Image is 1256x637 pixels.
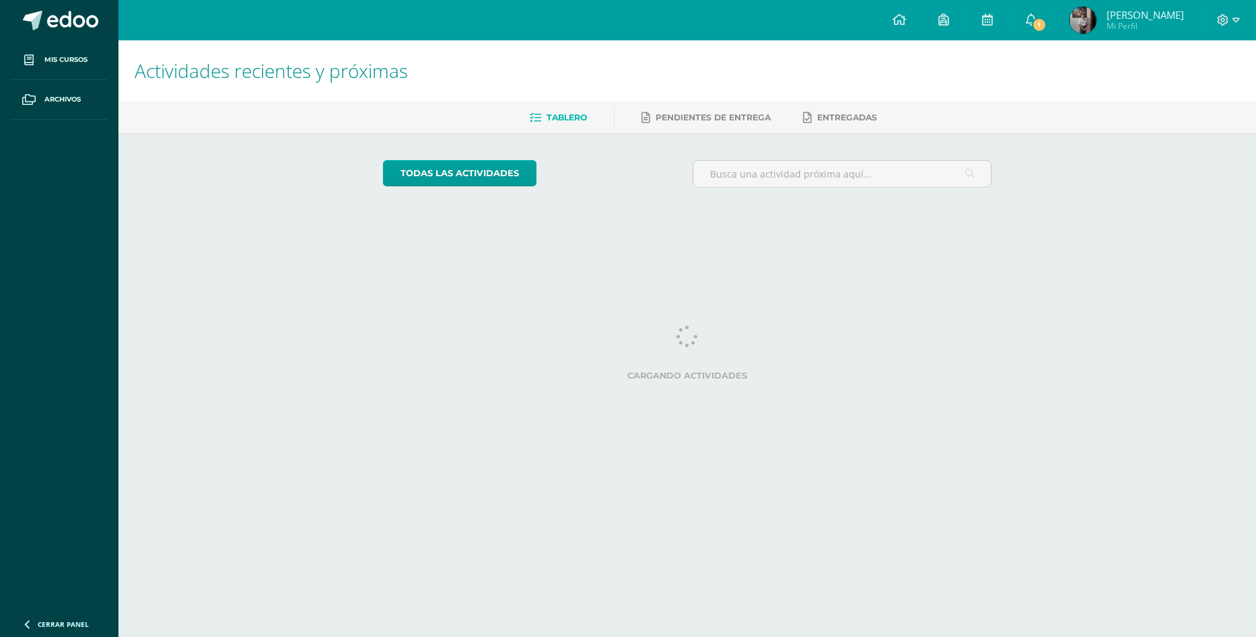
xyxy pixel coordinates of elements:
a: Mis cursos [11,40,108,80]
a: Pendientes de entrega [641,107,771,128]
img: 326c8c6dfc139d3cba5a6f1bc173c9c2.png [1070,7,1096,34]
a: Entregadas [803,107,877,128]
span: Cerrar panel [38,620,89,629]
a: Archivos [11,80,108,120]
span: Mis cursos [44,54,88,65]
span: Archivos [44,94,81,105]
input: Busca una actividad próxima aquí... [693,161,991,187]
span: Entregadas [817,112,877,122]
span: Mi Perfil [1107,20,1184,32]
span: Tablero [547,112,587,122]
a: todas las Actividades [383,160,536,186]
span: Actividades recientes y próximas [135,58,408,83]
span: Pendientes de entrega [656,112,771,122]
span: 1 [1031,17,1046,32]
label: Cargando actividades [383,371,992,381]
a: Tablero [530,107,587,128]
span: [PERSON_NAME] [1107,8,1184,22]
